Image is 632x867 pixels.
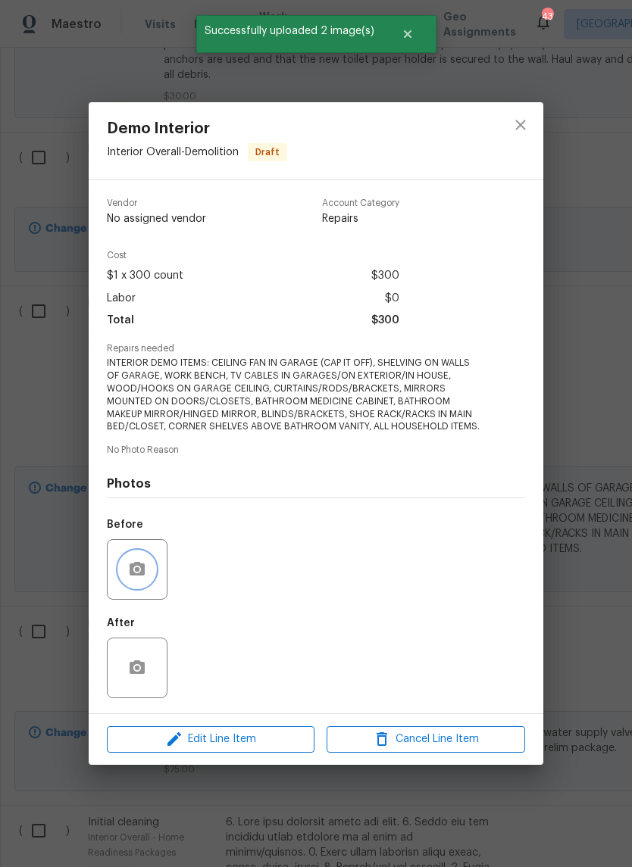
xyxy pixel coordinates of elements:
h5: After [107,618,135,628]
span: Demo Interior [107,120,287,137]
div: 43 [542,9,552,24]
span: Edit Line Item [111,730,310,749]
span: INTERIOR DEMO ITEMS: CEILING FAN IN GARAGE (CAP IT OFF), SHELVING ON WALLS OF GARAGE, WORK BENCH,... [107,357,483,433]
button: Cancel Line Item [327,726,525,753]
span: Successfully uploaded 2 image(s) [196,15,383,47]
button: Edit Line Item [107,726,314,753]
span: No assigned vendor [107,211,206,226]
span: Cost [107,251,399,260]
span: Labor [107,288,136,310]
h5: Before [107,519,143,530]
span: $0 [385,288,399,310]
button: Close [383,19,433,49]
span: $1 x 300 count [107,265,183,287]
span: Cancel Line Item [331,730,521,749]
span: Draft [249,145,286,160]
span: Repairs [322,211,399,226]
span: Account Category [322,198,399,208]
button: close [502,107,539,143]
span: $300 [371,310,399,332]
span: No Photo Reason [107,445,525,455]
span: Repairs needed [107,344,525,354]
h4: Photos [107,476,525,491]
span: Total [107,310,134,332]
span: $300 [371,265,399,287]
span: Vendor [107,198,206,208]
span: Interior Overall - Demolition [107,147,239,157]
